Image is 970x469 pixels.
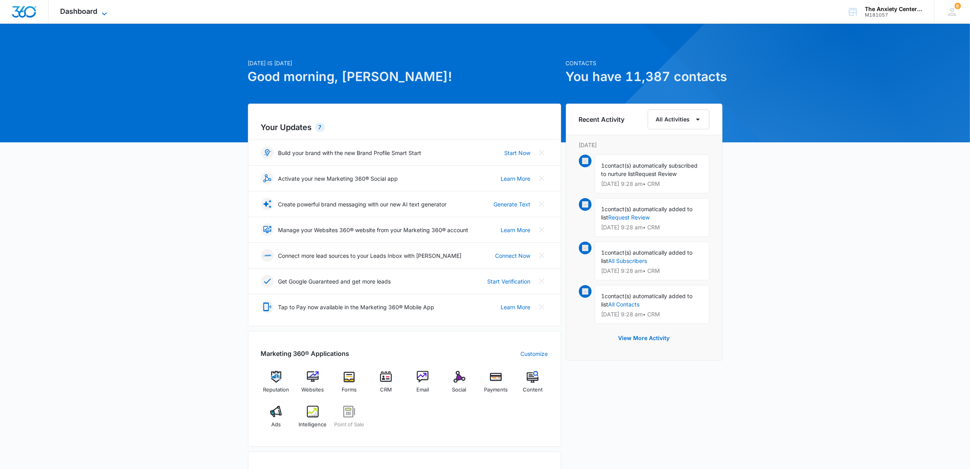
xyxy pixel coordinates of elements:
[601,162,605,169] span: 1
[248,59,561,67] p: [DATE] is [DATE]
[535,275,548,287] button: Close
[297,371,328,399] a: Websites
[609,257,647,264] a: All Subscribers
[301,386,324,394] span: Websites
[579,115,625,124] h6: Recent Activity
[495,252,531,260] a: Connect Now
[452,386,467,394] span: Social
[278,149,422,157] p: Build your brand with the new Brand Profile Smart Start
[601,268,703,274] p: [DATE] 9:28 am • CRM
[648,110,709,129] button: All Activities
[278,174,398,183] p: Activate your new Marketing 360® Social app
[955,3,961,9] div: notifications count
[865,6,923,12] div: account name
[601,206,693,221] span: contact(s) automatically added to list
[278,226,469,234] p: Manage your Websites 360® website from your Marketing 360® account
[609,301,640,308] a: All Contacts
[299,421,327,429] span: Intelligence
[371,371,401,399] a: CRM
[342,386,357,394] span: Forms
[261,406,291,434] a: Ads
[566,67,722,86] h1: You have 11,387 contacts
[261,371,291,399] a: Reputation
[601,181,703,187] p: [DATE] 9:28 am • CRM
[635,170,677,177] span: Request Review
[535,249,548,262] button: Close
[278,303,435,311] p: Tap to Pay now available in the Marketing 360® Mobile App
[535,223,548,236] button: Close
[505,149,531,157] a: Start Now
[601,206,605,212] span: 1
[865,12,923,18] div: account id
[261,121,548,133] h2: Your Updates
[488,277,531,286] a: Start Verification
[518,371,548,399] a: Content
[601,312,703,317] p: [DATE] 9:28 am • CRM
[61,7,98,15] span: Dashboard
[315,123,325,132] div: 7
[579,141,709,149] p: [DATE]
[601,249,605,256] span: 1
[444,371,475,399] a: Social
[278,252,462,260] p: Connect more lead sources to your Leads Inbox with [PERSON_NAME]
[484,386,508,394] span: Payments
[501,226,531,234] a: Learn More
[481,371,511,399] a: Payments
[416,386,429,394] span: Email
[263,386,289,394] span: Reputation
[601,249,693,264] span: contact(s) automatically added to list
[278,277,391,286] p: Get Google Guaranteed and get more leads
[501,174,531,183] a: Learn More
[278,200,447,208] p: Create powerful brand messaging with our new AI text generator
[521,350,548,358] a: Customize
[955,3,961,9] span: 6
[334,406,365,434] a: Point of Sale
[535,172,548,185] button: Close
[611,329,678,348] button: View More Activity
[535,301,548,313] button: Close
[601,225,703,230] p: [DATE] 9:28 am • CRM
[334,421,364,429] span: Point of Sale
[535,198,548,210] button: Close
[494,200,531,208] a: Generate Text
[566,59,722,67] p: Contacts
[248,67,561,86] h1: Good morning, [PERSON_NAME]!
[601,293,605,299] span: 1
[334,371,365,399] a: Forms
[501,303,531,311] a: Learn More
[297,406,328,434] a: Intelligence
[601,293,693,308] span: contact(s) automatically added to list
[380,386,392,394] span: CRM
[609,214,650,221] a: Request Review
[535,146,548,159] button: Close
[601,162,698,177] span: contact(s) automatically subscribed to nurture list
[408,371,438,399] a: Email
[261,349,350,358] h2: Marketing 360® Applications
[523,386,543,394] span: Content
[271,421,281,429] span: Ads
